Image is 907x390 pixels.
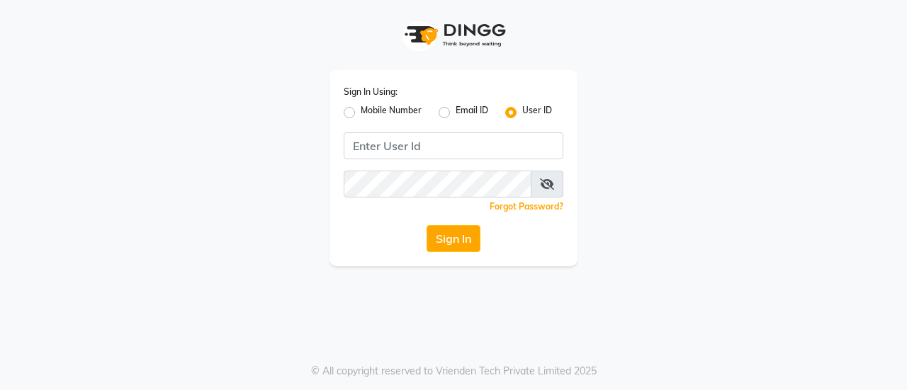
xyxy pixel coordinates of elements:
label: Sign In Using: [344,86,398,98]
label: User ID [522,104,552,121]
label: Email ID [456,104,488,121]
a: Forgot Password? [490,201,563,212]
img: logo1.svg [397,14,510,56]
input: Username [344,171,531,197]
button: Sign In [427,225,480,252]
label: Mobile Number [361,104,422,121]
input: Username [344,132,563,159]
